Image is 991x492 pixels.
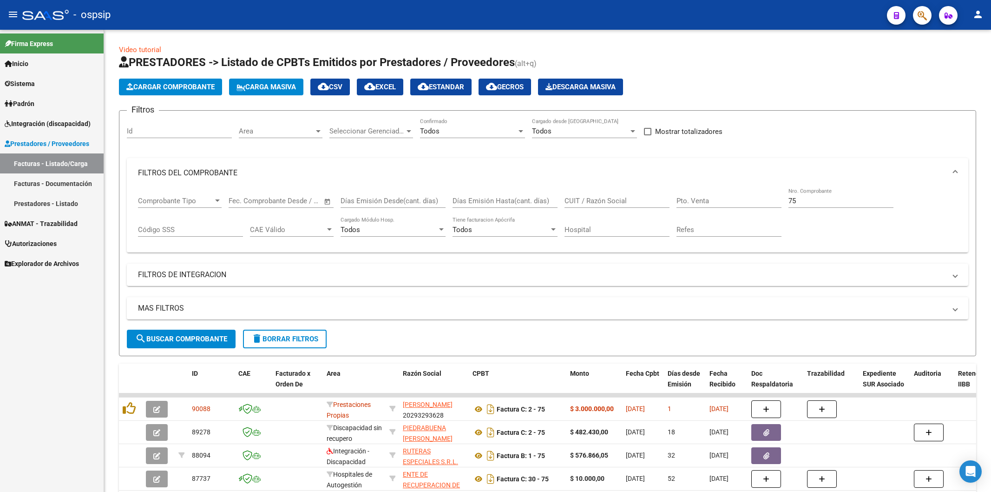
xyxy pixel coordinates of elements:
span: 88094 [192,452,210,459]
span: [DATE] [709,452,728,459]
strong: $ 10.000,00 [570,475,604,482]
i: Descargar documento [485,472,497,486]
mat-expansion-panel-header: MAS FILTROS [127,297,968,319]
span: Mostrar totalizadores [655,126,722,137]
span: Inicio [5,59,28,69]
span: [DATE] [626,405,645,412]
datatable-header-cell: Trazabilidad [803,364,859,405]
button: CSV [310,79,350,95]
button: Cargar Comprobante [119,79,222,95]
i: Descargar documento [485,402,497,417]
span: Auditoria [914,370,941,377]
h3: Filtros [127,103,159,116]
div: 27222475037 [403,423,465,442]
a: Video tutorial [119,46,161,54]
span: Carga Masiva [236,83,296,91]
div: 30718615700 [403,469,465,489]
span: 18 [668,428,675,436]
span: Doc Respaldatoria [751,370,793,388]
datatable-header-cell: Días desde Emisión [664,364,706,405]
span: 52 [668,475,675,482]
datatable-header-cell: CAE [235,364,272,405]
span: [DATE] [709,428,728,436]
button: Gecros [479,79,531,95]
span: Descarga Masiva [545,83,616,91]
span: Area [239,127,314,135]
datatable-header-cell: Expediente SUR Asociado [859,364,910,405]
datatable-header-cell: Doc Respaldatoria [748,364,803,405]
span: CAE Válido [250,226,325,234]
span: Autorizaciones [5,239,57,249]
span: Razón Social [403,370,441,377]
span: - ospsip [73,5,111,25]
span: EXCEL [364,83,396,91]
input: Fecha fin [275,197,320,205]
button: Open calendar [322,196,333,207]
strong: Factura B: 1 - 75 [497,452,545,459]
span: [DATE] [709,475,728,482]
span: 1 [668,405,671,412]
span: CPBT [473,370,489,377]
span: Fecha Cpbt [626,370,659,377]
span: Borrar Filtros [251,335,318,343]
strong: Factura C: 2 - 75 [497,406,545,413]
span: Discapacidad sin recupero [327,424,382,442]
strong: Factura C: 30 - 75 [497,475,549,483]
datatable-header-cell: Area [323,364,386,405]
span: Todos [532,127,551,135]
span: Monto [570,370,589,377]
span: Prestaciones Propias [327,401,371,419]
button: Borrar Filtros [243,330,327,348]
datatable-header-cell: ID [188,364,235,405]
mat-panel-title: MAS FILTROS [138,303,946,313]
strong: $ 482.430,00 [570,428,608,436]
button: Buscar Comprobante [127,330,236,348]
datatable-header-cell: CPBT [469,364,566,405]
strong: $ 576.866,05 [570,452,608,459]
span: ID [192,370,198,377]
span: [DATE] [626,475,645,482]
div: 30718052919 [403,446,465,465]
span: [DATE] [626,452,645,459]
span: [DATE] [709,405,728,412]
mat-icon: cloud_download [486,81,497,92]
span: Seleccionar Gerenciador [329,127,405,135]
mat-icon: person [972,9,984,20]
span: Area [327,370,341,377]
strong: Factura C: 2 - 75 [497,429,545,436]
input: Fecha inicio [229,197,266,205]
button: Descarga Masiva [538,79,623,95]
span: Padrón [5,99,34,109]
i: Descargar documento [485,425,497,440]
datatable-header-cell: Fecha Recibido [706,364,748,405]
span: Sistema [5,79,35,89]
span: Estandar [418,83,464,91]
span: 32 [668,452,675,459]
span: Expediente SUR Asociado [863,370,904,388]
mat-expansion-panel-header: FILTROS DEL COMPROBANTE [127,158,968,188]
mat-expansion-panel-header: FILTROS DE INTEGRACION [127,264,968,286]
button: EXCEL [357,79,403,95]
span: Integración - Discapacidad [327,447,369,465]
span: Trazabilidad [807,370,845,377]
datatable-header-cell: Auditoria [910,364,954,405]
span: Firma Express [5,39,53,49]
span: 87737 [192,475,210,482]
span: Todos [420,127,440,135]
span: PRESTADORES -> Listado de CPBTs Emitidos por Prestadores / Proveedores [119,56,515,69]
span: Facturado x Orden De [276,370,310,388]
span: ANMAT - Trazabilidad [5,219,78,229]
span: [DATE] [626,428,645,436]
span: (alt+q) [515,59,537,68]
mat-icon: cloud_download [418,81,429,92]
span: Prestadores / Proveedores [5,139,89,149]
span: RUTERAS ESPECIALES S.R.L. [403,447,458,465]
span: Hospitales de Autogestión [327,471,372,489]
span: Fecha Recibido [709,370,735,388]
datatable-header-cell: Razón Social [399,364,469,405]
mat-icon: search [135,333,146,344]
span: Buscar Comprobante [135,335,227,343]
app-download-masive: Descarga masiva de comprobantes (adjuntos) [538,79,623,95]
span: CSV [318,83,342,91]
mat-icon: cloud_download [364,81,375,92]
